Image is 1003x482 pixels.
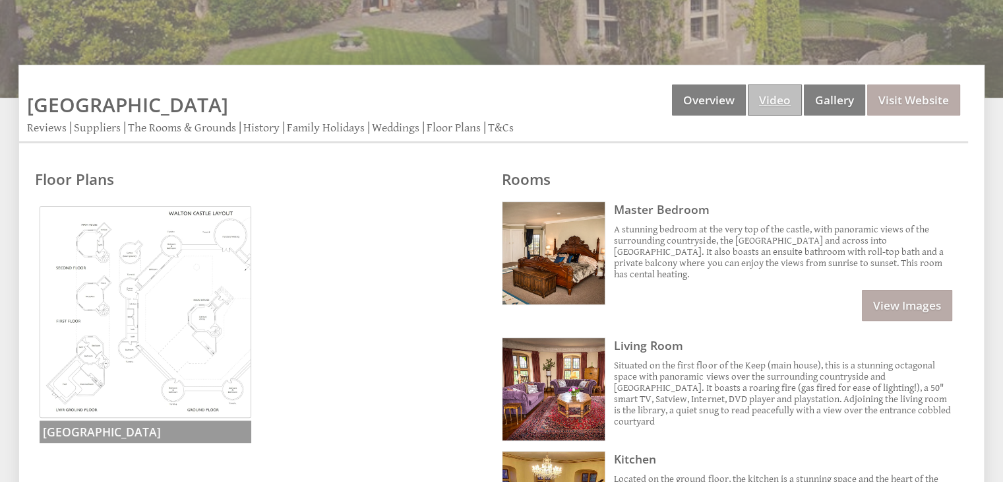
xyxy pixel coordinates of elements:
a: Gallery [804,85,865,116]
a: [GEOGRAPHIC_DATA] [27,91,228,118]
a: History [243,121,280,135]
p: Situated on the first floor of the Keep (main house), this is a stunning octagonal space with pan... [614,360,952,427]
a: Weddings [372,121,419,135]
a: Video [748,85,802,116]
a: Reviews [27,121,67,135]
h3: Kitchen [614,451,952,467]
a: View Images [862,290,952,321]
img: Walton Castle Floorplan [40,206,251,418]
h2: Rooms [502,169,953,189]
h3: Master Bedroom [614,201,952,217]
a: Floor Plans [427,121,481,135]
a: Overview [672,85,746,116]
h3: Living Room [614,337,952,353]
img: Living Room [502,338,605,440]
a: The Rooms & Grounds [128,121,236,135]
h3: [GEOGRAPHIC_DATA] [40,421,251,443]
p: A stunning bedroom at the very top of the castle, with panoramic views of the surrounding country... [614,224,952,280]
h2: Floor Plans [35,169,486,189]
a: Suppliers [74,121,121,135]
img: Master Bedroom [502,202,605,304]
a: Family Holidays [287,121,365,135]
a: Visit Website [867,85,960,116]
a: T&Cs [488,121,514,135]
